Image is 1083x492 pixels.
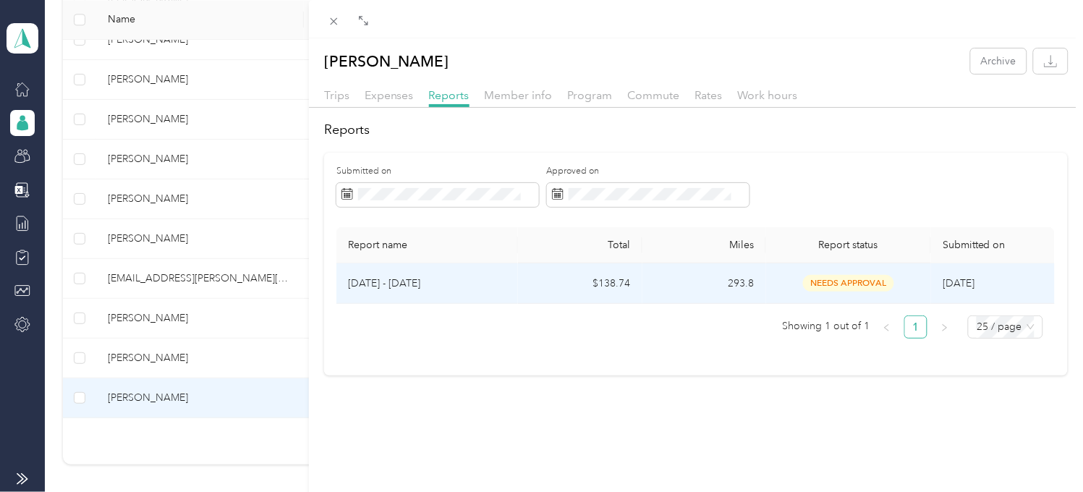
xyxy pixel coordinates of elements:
[568,88,613,102] span: Program
[933,315,956,339] button: right
[518,263,642,304] td: $138.74
[324,120,1068,140] h2: Reports
[365,88,414,102] span: Expenses
[324,48,449,74] p: [PERSON_NAME]
[931,227,1055,263] th: Submitted on
[778,239,920,251] span: Report status
[336,227,518,263] th: Report name
[875,315,899,339] button: left
[933,315,956,339] li: Next Page
[971,48,1027,74] button: Archive
[429,88,470,102] span: Reports
[695,88,723,102] span: Rates
[904,315,927,339] li: 1
[324,88,349,102] span: Trips
[642,263,766,304] td: 293.8
[977,316,1035,338] span: 25 / page
[336,165,539,178] label: Submitted on
[803,275,894,292] span: needs approval
[738,88,798,102] span: Work hours
[968,315,1043,339] div: Page Size
[628,88,680,102] span: Commute
[875,315,899,339] li: Previous Page
[905,316,927,338] a: 1
[1002,411,1083,492] iframe: Everlance-gr Chat Button Frame
[883,323,891,332] span: left
[782,315,870,337] span: Showing 1 out of 1
[530,239,630,251] div: Total
[940,323,949,332] span: right
[943,277,974,289] span: [DATE]
[348,276,506,292] p: [DATE] - [DATE]
[485,88,553,102] span: Member info
[654,239,755,251] div: Miles
[547,165,749,178] label: Approved on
